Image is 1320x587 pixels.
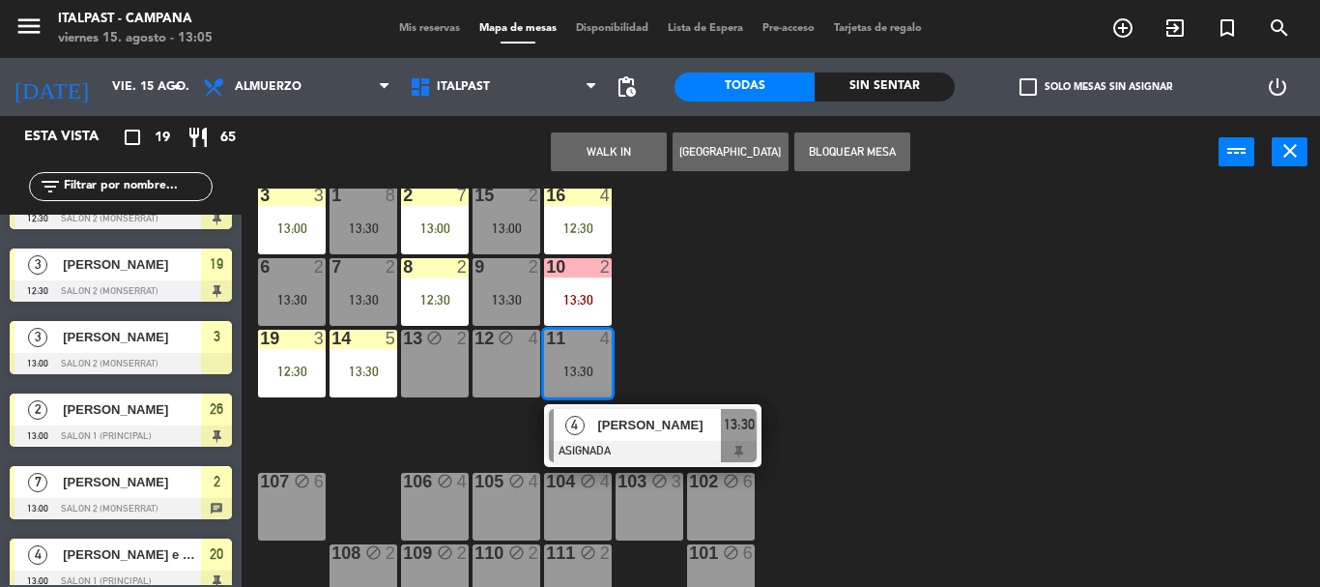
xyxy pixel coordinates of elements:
[689,473,690,490] div: 102
[214,325,220,348] span: 3
[28,255,47,275] span: 3
[1268,16,1291,40] i: search
[330,293,397,307] div: 13:30
[546,473,547,490] div: 104
[723,544,739,561] i: block
[330,221,397,235] div: 13:30
[600,330,612,347] div: 4
[674,73,815,102] div: Todas
[546,544,547,562] div: 111
[331,330,332,347] div: 14
[437,80,490,94] span: Italpast
[155,127,170,149] span: 19
[58,10,213,29] div: Italpast - Campana
[314,330,326,347] div: 3
[121,126,144,149] i: crop_square
[1216,16,1239,40] i: turned_in_not
[743,473,755,490] div: 6
[401,221,469,235] div: 13:00
[673,132,789,171] button: [GEOGRAPHIC_DATA]
[401,293,469,307] div: 12:30
[258,365,326,378] div: 12:30
[63,254,201,275] span: [PERSON_NAME]
[386,258,397,276] div: 2
[260,330,261,347] div: 19
[63,472,201,492] span: [PERSON_NAME]
[474,330,475,347] div: 12
[386,330,397,347] div: 5
[565,416,585,435] span: 4
[600,187,612,204] div: 4
[597,415,721,435] span: [PERSON_NAME]
[39,175,62,198] i: filter_list
[330,365,397,378] div: 13:30
[1019,78,1037,96] span: check_box_outline_blank
[546,258,547,276] div: 10
[62,176,212,197] input: Filtrar por nombre...
[651,473,668,489] i: block
[220,127,236,149] span: 65
[28,328,47,347] span: 3
[544,365,612,378] div: 13:30
[470,23,566,34] span: Mapa de mesas
[546,187,547,204] div: 16
[529,187,540,204] div: 2
[235,80,301,94] span: Almuerzo
[1163,16,1187,40] i: exit_to_app
[403,187,404,204] div: 2
[753,23,824,34] span: Pre-acceso
[294,473,310,489] i: block
[689,544,690,562] div: 101
[386,544,397,562] div: 2
[580,544,596,561] i: block
[10,126,139,149] div: Esta vista
[437,544,453,561] i: block
[474,187,475,204] div: 15
[63,327,201,347] span: [PERSON_NAME]
[386,187,397,204] div: 8
[723,473,739,489] i: block
[187,126,210,149] i: restaurant
[314,187,326,204] div: 3
[1278,139,1302,162] i: close
[529,330,540,347] div: 4
[1219,137,1254,166] button: power_input
[474,258,475,276] div: 9
[457,544,469,562] div: 2
[658,23,753,34] span: Lista de Espera
[314,258,326,276] div: 2
[214,470,220,493] span: 2
[529,544,540,562] div: 2
[165,75,188,99] i: arrow_drop_down
[473,221,540,235] div: 13:00
[28,545,47,565] span: 4
[14,12,43,41] i: menu
[58,29,213,48] div: viernes 15. agosto - 13:05
[615,75,638,99] span: pending_actions
[260,473,261,490] div: 107
[389,23,470,34] span: Mis reservas
[403,330,404,347] div: 13
[457,330,469,347] div: 2
[566,23,658,34] span: Disponibilidad
[331,187,332,204] div: 1
[365,544,382,561] i: block
[1225,139,1248,162] i: power_input
[210,252,223,276] span: 19
[815,73,955,102] div: Sin sentar
[580,473,596,489] i: block
[314,473,326,490] div: 6
[403,473,404,490] div: 106
[529,473,540,490] div: 4
[1019,78,1172,96] label: Solo mesas sin asignar
[600,473,612,490] div: 4
[551,132,667,171] button: WALK IN
[260,187,261,204] div: 3
[544,293,612,307] div: 13:30
[1111,16,1134,40] i: add_circle_outline
[457,187,469,204] div: 7
[508,544,525,561] i: block
[672,473,683,490] div: 3
[529,258,540,276] div: 2
[794,132,910,171] button: Bloquear Mesa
